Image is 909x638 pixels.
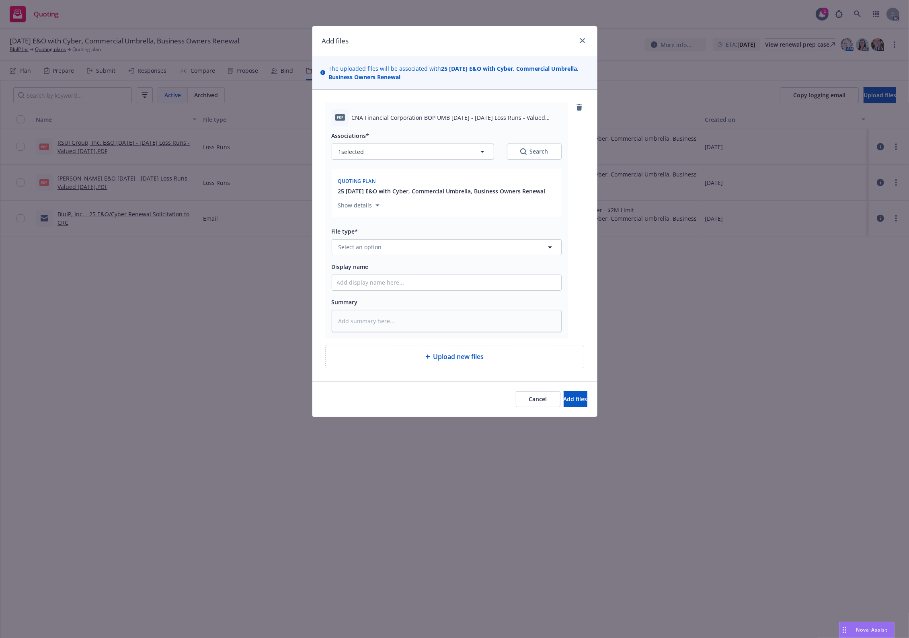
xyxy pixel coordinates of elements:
[433,352,484,361] span: Upload new files
[335,201,383,210] button: Show details
[839,622,849,638] div: Drag to move
[520,148,527,155] svg: Search
[856,626,888,633] span: Nova Assist
[332,228,358,235] span: File type*
[338,178,376,185] span: Quoting plan
[339,243,382,251] span: Select an option
[332,275,561,290] input: Add display name here...
[564,391,587,407] button: Add files
[578,36,587,45] a: close
[328,65,579,81] strong: 25 [DATE] E&O with Cyber, Commercial Umbrella, Business Owners Renewal
[332,239,562,255] button: Select an option
[338,187,546,195] button: 25 [DATE] E&O with Cyber, Commercial Umbrella, Business Owners Renewal
[328,64,589,81] span: The uploaded files will be associated with
[335,114,345,120] span: pdf
[520,148,548,156] div: Search
[332,144,494,160] button: 1selected
[507,144,562,160] button: SearchSearch
[564,395,587,403] span: Add files
[322,36,349,46] h1: Add files
[339,148,364,156] span: 1 selected
[332,132,369,139] span: Associations*
[352,113,562,122] span: CNA Financial Corporation BOP UMB [DATE] - [DATE] Loss Runs - Valued [DATE].pdf
[325,345,584,368] div: Upload new files
[839,622,895,638] button: Nova Assist
[332,263,369,271] span: Display name
[575,103,584,112] a: remove
[332,298,358,306] span: Summary
[516,391,560,407] button: Cancel
[529,395,547,403] span: Cancel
